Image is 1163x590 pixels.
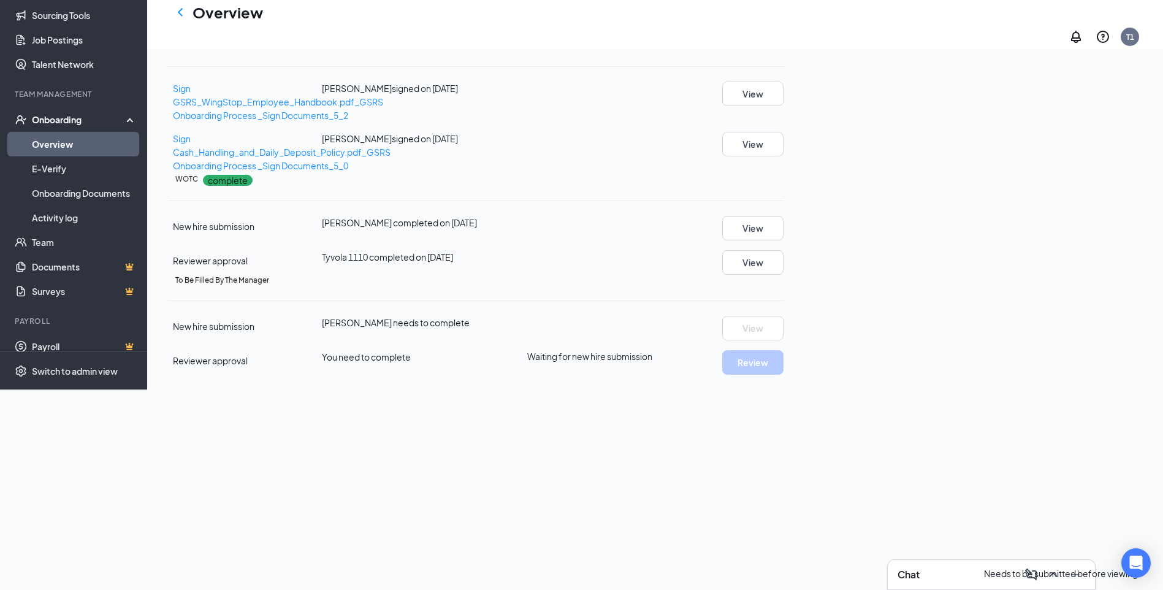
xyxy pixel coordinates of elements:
[175,174,198,185] h5: WOTC
[32,157,137,182] a: E-Verify
[1021,565,1041,584] button: ComposeMessage
[898,568,920,581] h3: Chat
[15,365,27,377] svg: Settings
[722,250,784,275] button: View
[193,2,263,23] h1: Overview
[1096,29,1110,44] svg: QuestionInfo
[527,350,652,362] span: Waiting for new hire submission
[322,82,527,95] div: [PERSON_NAME] signed on [DATE]
[173,321,254,332] span: New hire submission
[173,83,383,121] a: Sign GSRS_WingStop_Employee_Handbook.pdf_GSRS Onboarding Process _Sign Documents_5_2
[32,182,137,206] a: Onboarding Documents
[1126,32,1134,42] div: T1
[203,175,253,186] p: complete
[1121,548,1151,578] div: Open Intercom Messenger
[1069,29,1083,44] svg: Notifications
[173,355,248,366] span: Reviewer approval
[32,53,137,77] a: Talent Network
[722,350,784,375] button: Review
[722,316,784,340] button: View
[173,221,254,232] span: New hire submission
[173,133,391,171] a: Sign Cash_Handling_and_Daily_Deposit_Policy.pdf_GSRS Onboarding Process _Sign Documents_5_0
[722,132,784,156] button: View
[984,567,1140,580] p: Needs to be submitted before viewing.
[722,216,784,240] button: View
[32,335,137,359] a: PayrollCrown
[322,317,470,328] span: [PERSON_NAME] needs to complete
[322,251,453,262] span: Tyvola 1110 completed on [DATE]
[32,365,118,377] div: Switch to admin view
[722,82,784,106] button: View
[32,231,137,255] a: Team
[32,114,126,126] div: Onboarding
[32,206,137,231] a: Activity log
[322,132,527,145] div: [PERSON_NAME] signed on [DATE]
[15,316,134,327] div: Payroll
[15,90,134,100] div: Team Management
[32,255,137,280] a: DocumentsCrown
[322,351,411,362] span: You need to complete
[322,217,477,228] span: [PERSON_NAME] completed on [DATE]
[173,255,248,266] span: Reviewer approval
[1066,565,1085,584] button: Minimize
[32,4,137,28] a: Sourcing Tools
[32,280,137,304] a: SurveysCrown
[175,275,269,286] h5: To Be Filled By The Manager
[173,5,188,20] svg: ChevronLeft
[32,132,137,157] a: Overview
[1043,565,1063,584] button: ChevronUp
[32,28,137,53] a: Job Postings
[15,114,27,126] svg: UserCheck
